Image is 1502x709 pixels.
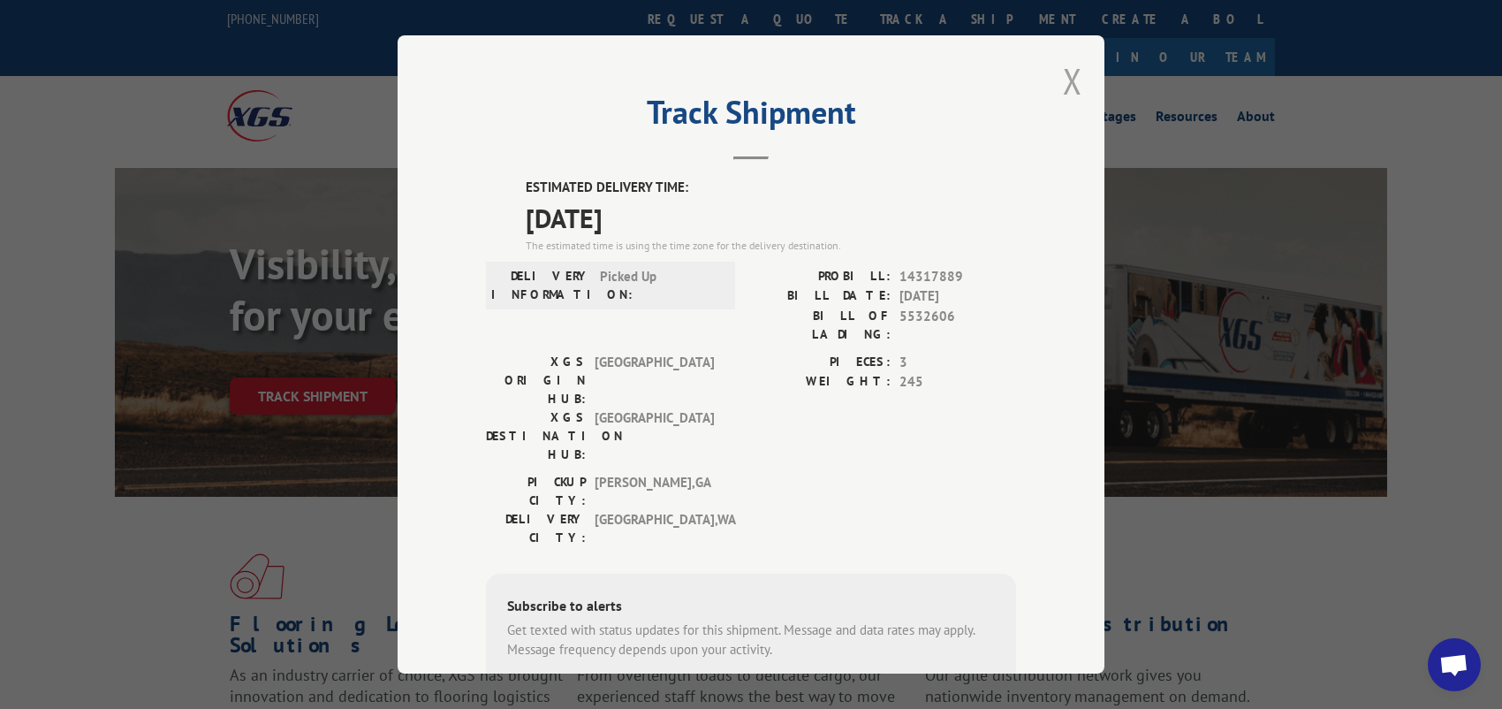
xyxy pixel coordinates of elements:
[486,408,586,464] label: XGS DESTINATION HUB:
[486,510,586,547] label: DELIVERY CITY:
[507,595,995,621] div: Subscribe to alerts
[751,267,891,287] label: PROBILL:
[751,372,891,393] label: WEIGHT:
[600,267,719,304] span: Picked Up
[751,286,891,307] label: BILL DATE:
[486,353,586,408] label: XGS ORIGIN HUB:
[526,238,1016,254] div: The estimated time is using the time zone for the delivery destination.
[1063,57,1082,104] button: Close modal
[491,267,591,304] label: DELIVERY INFORMATION:
[595,408,714,464] span: [GEOGRAPHIC_DATA]
[899,286,1016,307] span: [DATE]
[899,267,1016,287] span: 14317889
[899,372,1016,393] span: 245
[1428,638,1481,691] div: Open chat
[899,353,1016,373] span: 3
[751,307,891,344] label: BILL OF LADING:
[899,307,1016,344] span: 5532606
[486,473,586,510] label: PICKUP CITY:
[526,198,1016,238] span: [DATE]
[595,353,714,408] span: [GEOGRAPHIC_DATA]
[595,510,714,547] span: [GEOGRAPHIC_DATA] , WA
[507,621,995,660] div: Get texted with status updates for this shipment. Message and data rates may apply. Message frequ...
[486,100,1016,133] h2: Track Shipment
[526,178,1016,198] label: ESTIMATED DELIVERY TIME:
[751,353,891,373] label: PIECES:
[595,473,714,510] span: [PERSON_NAME] , GA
